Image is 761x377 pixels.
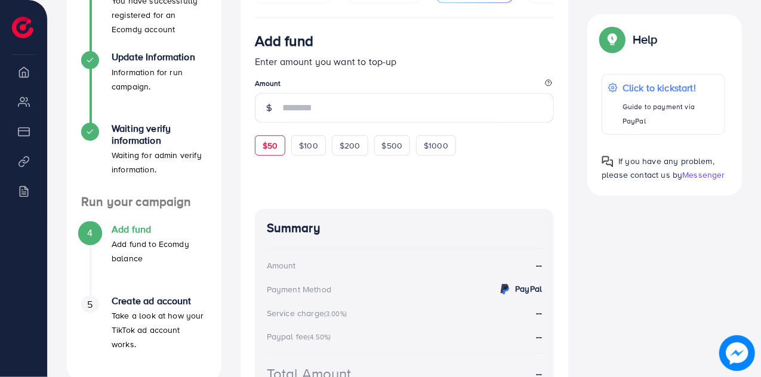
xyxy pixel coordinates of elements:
[308,332,331,342] small: (4.50%)
[623,100,719,128] p: Guide to payment via PayPal
[536,330,542,343] strong: --
[255,54,554,69] p: Enter amount you want to top-up
[112,224,207,235] h4: Add fund
[112,123,207,146] h4: Waiting verify information
[87,298,93,311] span: 5
[324,309,347,319] small: (3.00%)
[87,226,93,240] span: 4
[382,140,403,152] span: $500
[515,283,542,295] strong: PayPal
[602,156,614,168] img: Popup guide
[67,194,221,209] h4: Run your campaign
[112,237,207,265] p: Add fund to Ecomdy balance
[299,140,318,152] span: $100
[602,155,714,181] span: If you have any problem, please contact us by
[67,51,221,123] li: Update Information
[682,169,725,181] span: Messenger
[67,123,221,194] li: Waiting verify information
[267,221,543,236] h4: Summary
[498,282,512,296] img: credit
[255,32,313,50] h3: Add fund
[602,29,623,50] img: Popup guide
[623,81,719,95] p: Click to kickstart!
[340,140,361,152] span: $200
[112,295,207,307] h4: Create ad account
[112,308,207,351] p: Take a look at how your TikTok ad account works.
[424,140,448,152] span: $1000
[263,140,278,152] span: $50
[112,51,207,63] h4: Update Information
[633,32,658,47] p: Help
[536,258,542,272] strong: --
[112,65,207,94] p: Information for run campaign.
[67,295,221,367] li: Create ad account
[12,17,33,38] img: logo
[267,283,331,295] div: Payment Method
[267,259,296,271] div: Amount
[536,306,542,319] strong: --
[721,337,753,369] img: image
[267,330,335,342] div: Paypal fee
[267,307,350,319] div: Service charge
[112,148,207,177] p: Waiting for admin verify information.
[255,78,554,93] legend: Amount
[67,224,221,295] li: Add fund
